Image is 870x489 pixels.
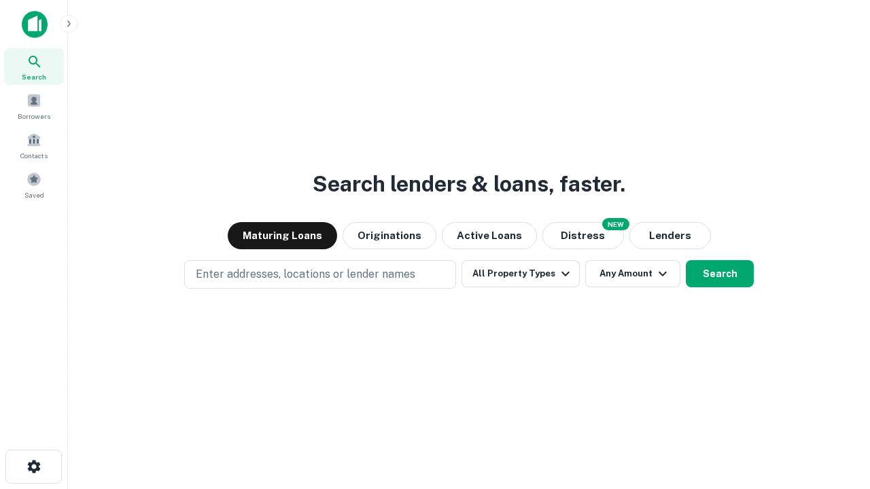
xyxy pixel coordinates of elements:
[585,260,680,287] button: Any Amount
[442,222,537,249] button: Active Loans
[686,260,754,287] button: Search
[542,222,624,249] button: Search distressed loans with lien and other non-mortgage details.
[313,168,625,200] h3: Search lenders & loans, faster.
[4,166,64,203] a: Saved
[4,127,64,164] a: Contacts
[20,150,48,161] span: Contacts
[602,218,629,230] div: NEW
[22,11,48,38] img: capitalize-icon.png
[462,260,580,287] button: All Property Types
[228,222,337,249] button: Maturing Loans
[4,88,64,124] a: Borrowers
[4,48,64,85] a: Search
[343,222,436,249] button: Originations
[22,71,46,82] span: Search
[629,222,711,249] button: Lenders
[196,266,415,283] p: Enter addresses, locations or lender names
[184,260,456,289] button: Enter addresses, locations or lender names
[18,111,50,122] span: Borrowers
[24,189,44,200] span: Saved
[802,380,870,446] iframe: Chat Widget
